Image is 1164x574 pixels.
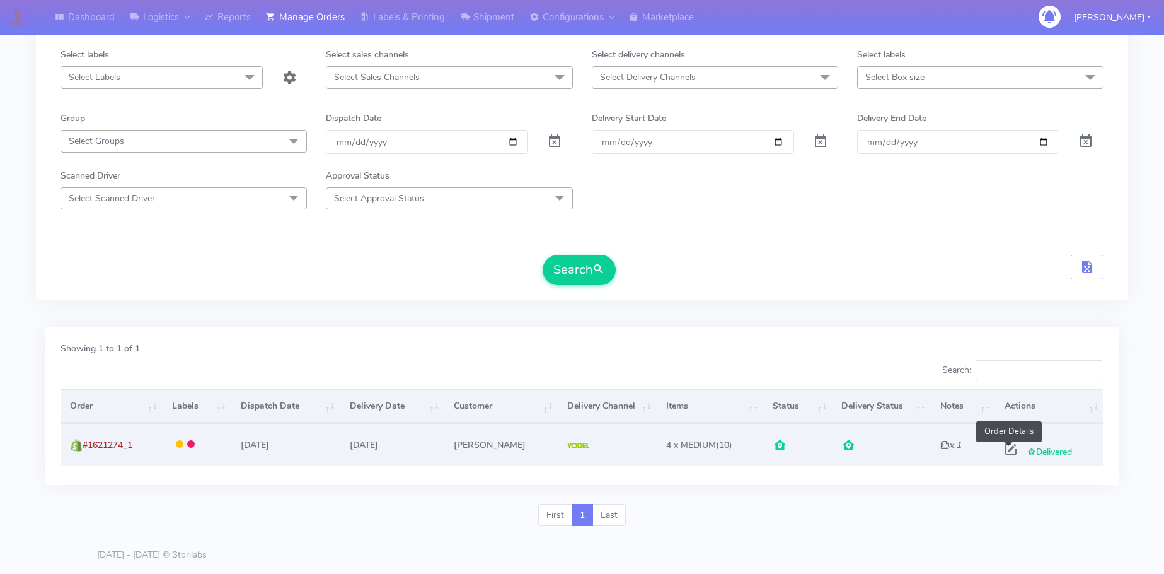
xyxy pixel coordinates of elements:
label: Select labels [61,48,109,61]
span: Select Groups [69,135,124,147]
label: Dispatch Date [326,112,381,125]
label: Select delivery channels [592,48,685,61]
label: Select sales channels [326,48,409,61]
span: Select Delivery Channels [600,71,696,83]
label: Showing 1 to 1 of 1 [61,342,140,355]
td: [DATE] [340,423,444,466]
button: Search [543,255,616,285]
button: [PERSON_NAME] [1064,4,1160,30]
label: Delivery End Date [857,112,926,125]
label: Search: [942,360,1103,380]
th: Dispatch Date: activate to sort column ascending [231,389,340,423]
span: Select Labels [69,71,120,83]
span: (10) [666,439,732,451]
td: [PERSON_NAME] [444,423,558,466]
th: Customer: activate to sort column ascending [444,389,558,423]
label: Delivery Start Date [592,112,666,125]
th: Status: activate to sort column ascending [763,389,832,423]
img: shopify.png [70,439,83,452]
span: Select Box size [865,71,925,83]
th: Actions: activate to sort column ascending [995,389,1103,423]
th: Delivery Channel: activate to sort column ascending [558,389,657,423]
span: Select Sales Channels [334,71,420,83]
input: Search: [976,360,1103,380]
a: 1 [572,504,593,527]
th: Labels: activate to sort column ascending [163,389,231,423]
th: Notes: activate to sort column ascending [930,389,995,423]
span: Select Approval Status [334,192,424,204]
i: x 1 [940,439,961,451]
label: Group [61,112,85,125]
th: Order: activate to sort column ascending [61,389,163,423]
label: Approval Status [326,169,389,182]
label: Select labels [857,48,906,61]
span: 4 x MEDIUM [666,439,716,451]
th: Delivery Date: activate to sort column ascending [340,389,444,423]
th: Delivery Status: activate to sort column ascending [832,389,931,423]
span: Select Scanned Driver [69,192,155,204]
span: Delivered [1027,446,1072,458]
th: Items: activate to sort column ascending [657,389,763,423]
span: #1621274_1 [83,439,132,451]
label: Scanned Driver [61,169,120,182]
img: Yodel [567,443,589,449]
td: [DATE] [231,423,340,466]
